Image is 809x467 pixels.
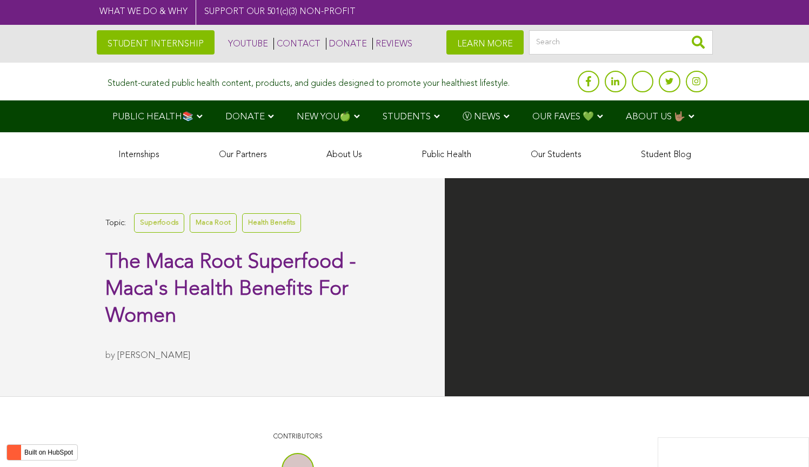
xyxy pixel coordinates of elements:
[446,30,524,55] a: LEARN MORE
[532,112,594,121] span: OUR FAVES 💚
[372,38,412,50] a: REVIEWS
[273,38,320,50] a: CONTACT
[463,112,500,121] span: Ⓥ NEWS
[383,112,431,121] span: STUDENTS
[225,38,268,50] a: YOUTUBE
[297,112,351,121] span: NEW YOU🍏
[529,30,713,55] input: Search
[117,351,190,360] a: [PERSON_NAME]
[326,38,367,50] a: DONATE
[7,446,20,459] img: HubSpot sprocket logo
[626,112,685,121] span: ABOUT US 🤟🏽
[122,432,473,442] p: CONTRIBUTORS
[112,112,193,121] span: PUBLIC HEALTH📚
[225,112,265,121] span: DONATE
[20,445,77,459] label: Built on HubSpot
[105,216,126,231] span: Topic:
[105,252,356,327] span: The Maca Root Superfood - Maca's Health Benefits For Women
[134,213,184,232] a: Superfoods
[105,351,115,360] span: by
[755,415,809,467] iframe: Chat Widget
[242,213,301,232] a: Health Benefits
[190,213,237,232] a: Maca Root
[6,444,78,461] button: Built on HubSpot
[97,100,713,132] div: Navigation Menu
[97,30,215,55] a: STUDENT INTERNSHIP
[108,73,510,89] div: Student-curated public health content, products, and guides designed to promote your healthiest l...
